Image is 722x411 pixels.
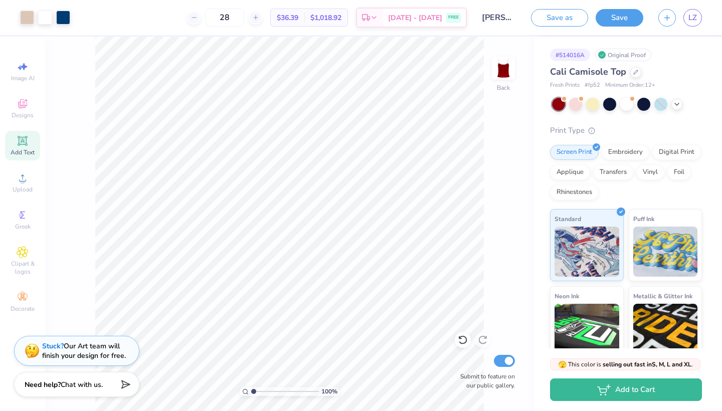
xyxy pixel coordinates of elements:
[205,9,244,27] input: – –
[555,291,579,301] span: Neon Ink
[388,13,442,23] span: [DATE] - [DATE]
[310,13,341,23] span: $1,018.92
[558,360,567,369] span: 🫣
[11,305,35,313] span: Decorate
[602,145,649,160] div: Embroidery
[455,372,515,390] label: Submit to feature on our public gallery.
[555,227,619,277] img: Standard
[636,165,664,180] div: Vinyl
[585,81,600,90] span: # fp52
[448,14,459,21] span: FREE
[321,387,337,396] span: 100 %
[550,145,599,160] div: Screen Print
[605,81,655,90] span: Minimum Order: 12 +
[550,49,590,61] div: # 514016A
[550,185,599,200] div: Rhinestones
[497,83,510,92] div: Back
[596,9,643,27] button: Save
[550,125,702,136] div: Print Type
[11,74,35,82] span: Image AI
[13,185,33,193] span: Upload
[555,214,581,224] span: Standard
[603,360,691,368] strong: selling out fast in S, M, L and XL
[633,304,698,354] img: Metallic & Glitter Ink
[550,81,580,90] span: Fresh Prints
[11,148,35,156] span: Add Text
[474,8,523,28] input: Untitled Design
[595,49,651,61] div: Original Proof
[277,13,298,23] span: $36.39
[593,165,633,180] div: Transfers
[550,378,702,401] button: Add to Cart
[688,12,697,24] span: LZ
[61,380,103,389] span: Chat with us.
[633,291,692,301] span: Metallic & Glitter Ink
[633,214,654,224] span: Puff Ink
[15,223,31,231] span: Greek
[550,165,590,180] div: Applique
[12,111,34,119] span: Designs
[5,260,40,276] span: Clipart & logos
[531,9,588,27] button: Save as
[558,360,693,369] span: This color is .
[633,227,698,277] img: Puff Ink
[555,304,619,354] img: Neon Ink
[667,165,691,180] div: Foil
[652,145,701,160] div: Digital Print
[683,9,702,27] a: LZ
[493,58,513,78] img: Back
[550,66,626,78] span: Cali Camisole Top
[25,380,61,389] strong: Need help?
[42,341,64,351] strong: Stuck?
[42,341,126,360] div: Our Art team will finish your design for free.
